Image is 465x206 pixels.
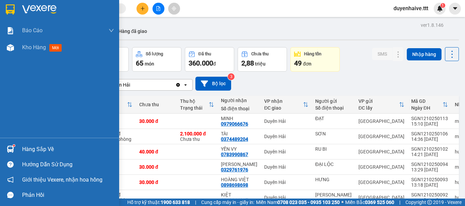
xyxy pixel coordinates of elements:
div: MINH [221,116,257,121]
svg: Clear value [175,82,181,88]
button: Hàng tồn49đơn [290,47,340,72]
img: icon-new-feature [437,5,443,12]
div: Ngày ĐH [411,105,443,111]
div: SGN1210250094 [411,162,448,167]
div: HƯNG [315,177,352,182]
div: 13:16 [DATE] [411,198,448,203]
div: Trạng thái [180,105,209,111]
div: SƠN [315,131,352,136]
span: Báo cáo [22,26,43,35]
div: Hướng dẫn sử dụng [22,160,114,170]
button: SMS [372,48,392,60]
button: Hàng đã giao [113,23,153,39]
div: LÊ PHONG [315,192,352,198]
span: caret-down [452,5,458,12]
div: 13:18 [DATE] [411,182,448,188]
div: 0374489204 [221,136,248,142]
div: 30.000 đ [139,118,173,124]
svg: open [183,82,188,88]
div: KIỆT [221,192,257,198]
div: HOÀNG VIỆT [221,177,257,182]
div: ver 1.8.146 [421,21,444,29]
div: 40.000 đ [139,149,173,154]
span: 1 [442,3,444,8]
button: caret-down [449,3,461,15]
th: Toggle SortBy [408,96,451,114]
button: Số lượng65món [132,47,181,72]
div: Số lượng [146,52,163,56]
strong: 0369 525 060 [365,200,394,205]
img: warehouse-icon [7,146,14,153]
div: Chưa thu [251,52,269,56]
div: 14:21 [DATE] [411,152,448,157]
span: món [145,61,154,67]
img: warehouse-icon [7,44,14,51]
span: 49 [294,59,302,67]
span: ⚪️ [341,201,343,204]
th: Toggle SortBy [355,96,408,114]
div: 30.000 đ [139,164,173,170]
div: Thu hộ [180,98,209,104]
div: Duyên Hải [264,149,308,154]
span: đơn [303,61,311,67]
div: Hàng sắp về [22,144,114,154]
div: 14:36 [DATE] [411,136,448,142]
div: 0979066676 [221,121,248,127]
span: Giới thiệu Vexere, nhận hoa hồng [22,175,102,184]
div: [GEOGRAPHIC_DATA] [358,134,404,139]
button: Nhập hàng [407,48,442,60]
span: message [7,192,14,198]
div: Chưa thu [139,102,173,107]
th: Toggle SortBy [177,96,218,114]
div: SGN1210250102 [411,146,448,152]
div: Duyên Hải [264,164,308,170]
div: 30.000 đ [139,180,173,185]
div: VP nhận [264,98,303,104]
button: Đã thu360.000đ [185,47,234,72]
div: Duyên Hải [264,180,308,185]
img: solution-icon [7,27,14,34]
span: Miền Bắc [345,199,394,206]
span: 65 [136,59,143,67]
div: 15:10 [DATE] [411,121,448,127]
span: Miền Nam [256,199,340,206]
span: question-circle [7,161,14,168]
div: ĐẠI LỘC [315,162,352,167]
span: notification [7,176,14,183]
div: Chưa thu [180,131,214,142]
div: [GEOGRAPHIC_DATA] [358,180,404,185]
div: 13:29 [DATE] [411,167,448,172]
span: down [109,28,114,33]
div: Phản hồi [22,190,114,200]
span: Hỗ trợ kỹ thuật: [127,199,190,206]
div: 0913266827 [221,198,248,203]
div: Số điện thoại [315,105,352,111]
button: Bộ lọc [195,77,231,91]
div: [GEOGRAPHIC_DATA] [358,195,404,200]
div: Duyên Hải [264,118,308,124]
div: [GEOGRAPHIC_DATA] [358,118,404,124]
div: Người gửi [315,98,352,104]
span: file-add [156,6,161,11]
div: ĐC lấy [358,105,399,111]
span: 360.000 [189,59,213,67]
div: [GEOGRAPHIC_DATA] [358,164,404,170]
div: Người nhận [221,98,257,103]
div: Số điện thoại [221,106,257,111]
div: Duyên Hải [264,134,308,139]
span: đ [213,61,216,67]
div: YẾN VY [221,146,257,152]
div: SGN1210250106 [411,131,448,136]
img: logo-vxr [6,4,15,15]
div: Mã GD [411,98,443,104]
span: mới [49,44,62,52]
sup: 3 [228,73,235,80]
div: 0783990867 [221,152,248,157]
span: | [399,199,400,206]
div: VP gửi [358,98,399,104]
span: triệu [255,61,266,67]
button: aim [168,3,180,15]
div: Hàng tồn [304,52,321,56]
div: ĐC giao [264,105,303,111]
div: 0329761976 [221,167,248,172]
